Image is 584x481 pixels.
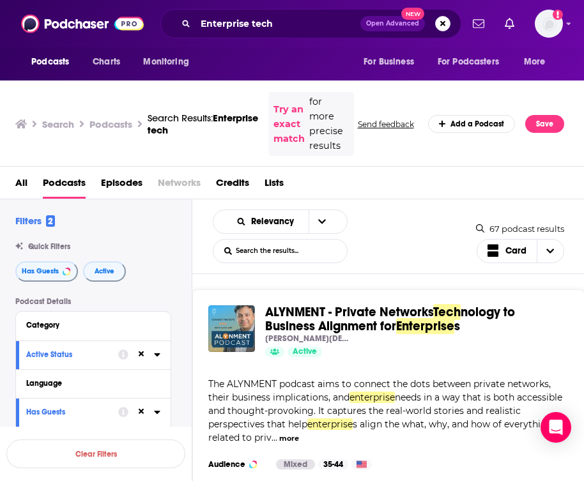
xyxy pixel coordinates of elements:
button: Language [26,375,160,391]
span: ... [272,432,277,443]
h2: Choose List sort [213,210,348,234]
span: Open Advanced [366,20,419,27]
span: New [401,8,424,20]
button: Show profile menu [535,10,563,38]
a: All [15,172,27,198]
span: For Podcasters [438,53,499,71]
h2: Filters [15,215,55,227]
a: Add a Podcast [428,115,516,133]
span: for more precise results [309,95,349,153]
div: Search podcasts, credits, & more... [160,9,461,38]
button: open menu [429,50,518,74]
a: Try an exact match [273,102,307,146]
h3: Search [42,118,74,130]
span: Networks [158,172,201,198]
button: more [279,433,299,444]
button: open menu [22,50,86,74]
p: Podcast Details [15,297,171,306]
span: Relevancy [251,217,298,226]
button: Has Guests [15,261,78,282]
span: Quick Filters [28,242,70,251]
span: s [454,318,460,334]
h3: Audience [208,459,266,470]
div: Category [26,321,152,330]
div: Language [26,379,152,388]
span: ALYNMENT - Private Networks [265,304,433,320]
button: Open AdvancedNew [360,16,425,31]
span: Enterprise [396,318,454,334]
span: nology to Business Alignment for [265,304,515,334]
button: open menu [225,217,309,226]
span: Logged in as systemsteam [535,10,563,38]
a: Show notifications dropdown [468,13,489,34]
img: User Profile [535,10,563,38]
a: Search Results:Enterprise tech [148,112,258,136]
div: 35-44 [318,459,348,470]
span: Tech [433,304,461,320]
span: The ALYNMENT podcast aims to connect the dots between private networks, their business implicatio... [208,378,551,403]
button: Category [26,317,160,333]
div: Search Results: [148,112,258,136]
button: Save [525,115,564,133]
a: Show notifications dropdown [500,13,519,34]
div: Open Intercom Messenger [541,412,571,443]
span: Enterprise tech [148,112,258,136]
span: enterprise [350,392,395,403]
span: Podcasts [31,53,69,71]
div: Mixed [276,459,315,470]
button: open menu [309,210,335,233]
div: Active Status [26,350,110,359]
span: Charts [93,53,120,71]
p: [PERSON_NAME][DEMOGRAPHIC_DATA] [265,333,351,344]
button: open menu [515,50,562,74]
button: open menu [134,50,205,74]
button: Choose View [477,239,565,263]
span: enterprise [307,418,353,430]
span: Card [505,247,526,256]
h3: Podcasts [89,118,132,130]
a: Podcasts [43,172,86,198]
button: Send feedback [354,119,418,130]
span: For Business [364,53,414,71]
span: s align the what, why, and how of everything related to priv [208,418,553,443]
div: Has Guests [26,408,110,416]
button: open menu [355,50,430,74]
span: More [524,53,546,71]
a: ALYNMENT - Private NetworksTechnology to Business Alignment forEnterprises [265,305,558,333]
span: needs in a way that is both accessible and thought-provoking. It captures the real-world stories ... [208,392,562,430]
a: Charts [84,50,128,74]
a: Active [288,347,322,357]
span: Active [293,346,317,358]
button: Active Status [26,346,118,362]
span: Active [95,268,114,275]
div: 67 podcast results [476,224,564,234]
span: 2 [46,215,55,227]
a: Episodes [101,172,142,198]
input: Search podcasts, credits, & more... [196,13,360,34]
button: Has Guests [26,404,118,420]
a: Credits [216,172,249,198]
a: Lists [265,172,284,198]
span: Has Guests [22,268,59,275]
button: Active [83,261,126,282]
img: ALYNMENT - Private Networks Technology to Business Alignment for Enterprises [208,305,255,352]
svg: Add a profile image [553,10,563,20]
button: Clear Filters [6,439,185,468]
span: Monitoring [143,53,188,71]
img: Podchaser - Follow, Share and Rate Podcasts [21,11,144,36]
